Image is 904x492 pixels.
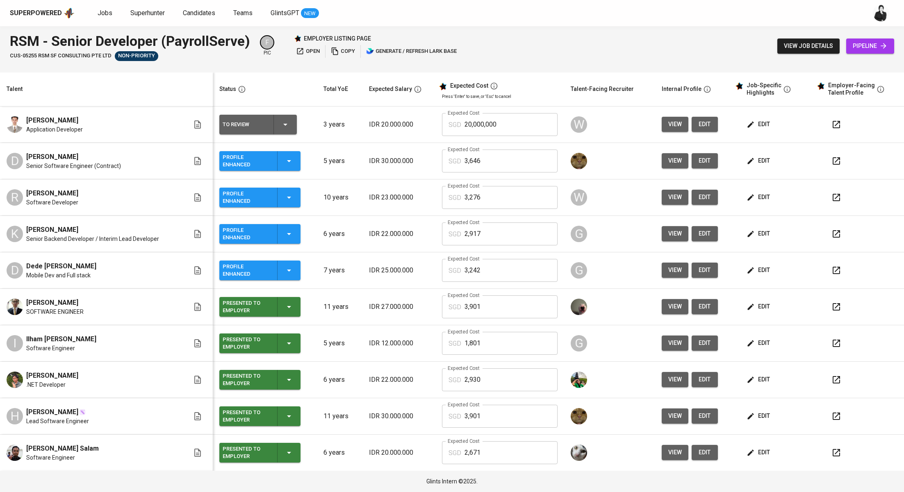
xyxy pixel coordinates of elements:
[369,265,429,275] p: IDR 25.000.000
[668,374,682,385] span: view
[223,152,271,170] div: Profile Enhanced
[223,407,271,425] div: Presented to Employer
[369,448,429,458] p: IDR 20.000.000
[692,263,718,278] a: edit
[748,192,770,202] span: edit
[449,339,461,349] p: SGD
[817,82,825,90] img: glints_star.svg
[369,338,429,348] p: IDR 12.000.000
[662,84,701,94] div: Internal Profile
[323,193,356,202] p: 10 years
[668,411,682,421] span: view
[449,448,461,458] p: SGD
[745,299,773,314] button: edit
[692,117,718,132] a: edit
[323,120,356,129] p: 3 years
[369,120,429,129] p: IDR 20.000.000
[219,84,236,94] div: Status
[26,453,75,462] span: Software Engineer
[323,265,356,275] p: 7 years
[223,119,267,130] div: To Review
[745,226,773,241] button: edit
[323,411,356,421] p: 11 years
[10,52,112,60] span: CUS-05255 RSM SF CONSULTING PTE LTD
[296,47,320,56] span: open
[745,336,773,351] button: edit
[219,370,301,390] button: Presented to Employer
[130,8,166,18] a: Superhunter
[571,84,634,94] div: Talent-Facing Recruiter
[662,263,688,278] button: view
[364,45,459,58] button: lark generate / refresh lark base
[571,116,587,133] div: W
[745,445,773,460] button: edit
[748,374,770,385] span: edit
[692,445,718,460] a: edit
[571,299,587,315] img: aji.muda@glints.com
[219,297,301,317] button: Presented to Employer
[323,156,356,166] p: 5 years
[662,117,688,132] button: view
[7,299,23,315] img: Budi Yanto
[219,333,301,353] button: Presented to Employer
[26,334,96,344] span: Ilham [PERSON_NAME]
[698,338,711,348] span: edit
[26,235,159,243] span: Senior Backend Developer / Interim Lead Developer
[329,45,357,58] button: copy
[692,153,718,168] button: edit
[26,225,78,235] span: [PERSON_NAME]
[98,8,114,18] a: Jobs
[571,189,587,206] div: W
[369,229,429,239] p: IDR 22.000.000
[692,299,718,314] button: edit
[64,7,75,19] img: app logo
[748,229,770,239] span: edit
[79,409,86,415] img: magic_wand.svg
[26,125,83,134] span: Application Developer
[7,189,23,206] div: R
[366,47,374,55] img: lark
[692,190,718,205] button: edit
[366,47,457,56] span: generate / refresh lark base
[662,408,688,424] button: view
[294,45,322,58] button: open
[7,372,23,388] img: Daffa Daraz Aslam
[745,117,773,132] button: edit
[323,302,356,312] p: 11 years
[662,336,688,351] button: view
[784,41,833,51] span: view job details
[449,193,461,203] p: SGD
[828,82,875,96] div: Employer-Facing Talent Profile
[219,224,301,244] button: Profile Enhanced
[369,156,429,166] p: IDR 30.000.000
[7,84,23,94] div: Talent
[668,302,682,312] span: view
[571,372,587,388] img: eva@glints.com
[692,336,718,351] a: edit
[439,82,447,91] img: glints_star.svg
[7,153,23,169] div: D
[668,265,682,275] span: view
[219,115,297,134] button: To Review
[668,156,682,166] span: view
[668,229,682,239] span: view
[571,408,587,424] img: ec6c0910-f960-4a00-a8f8-c5744e41279e.jpg
[183,8,217,18] a: Candidates
[7,226,23,242] div: K
[301,9,319,18] span: NEW
[745,153,773,168] button: edit
[10,7,75,19] a: Superpoweredapp logo
[449,229,461,239] p: SGD
[233,8,254,18] a: Teams
[7,335,23,351] div: I
[442,93,558,100] p: Press 'Enter' to save, or 'Esc' to cancel
[323,84,348,94] div: Total YoE
[7,262,23,279] div: D
[26,152,78,162] span: [PERSON_NAME]
[115,52,158,60] span: Non-Priority
[115,51,158,61] div: Talent(s) in Pipeline’s Final Stages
